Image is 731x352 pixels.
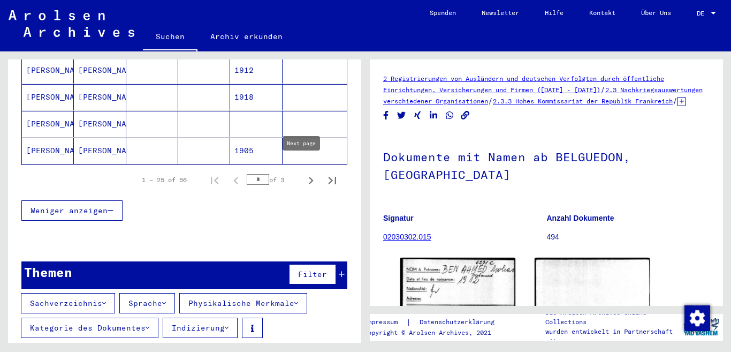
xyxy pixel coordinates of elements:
[74,138,126,164] mat-cell: [PERSON_NAME]
[545,308,679,327] p: Die Arolsen Archives Online-Collections
[396,109,407,122] button: Share on Twitter
[383,214,414,222] b: Signatur
[383,132,710,197] h1: Dokumente mit Namen ab BELGUEDON, [GEOGRAPHIC_DATA]
[230,138,282,164] mat-cell: 1905
[322,169,343,191] button: Last page
[545,327,679,346] p: wurden entwickelt in Partnerschaft mit
[225,169,247,191] button: Previous page
[9,10,134,37] img: Arolsen_neg.svg
[547,231,710,243] p: 494
[22,111,74,137] mat-cell: [PERSON_NAME]
[247,175,300,185] div: of 3
[298,269,327,279] span: Filter
[681,313,721,340] img: yv_logo.png
[74,111,126,137] mat-cell: [PERSON_NAME]
[163,318,238,338] button: Indizierung
[600,85,605,94] span: /
[74,84,126,110] mat-cell: [PERSON_NAME]
[488,96,493,106] span: /
[230,57,282,84] mat-cell: 1912
[143,24,197,51] a: Suchen
[412,109,423,122] button: Share on Xing
[21,200,123,221] button: Weniger anzeigen
[179,293,307,313] button: Physikalische Merkmale
[31,206,108,215] span: Weniger anzeigen
[300,169,322,191] button: Next page
[383,233,431,241] a: 02030302.015
[383,74,664,94] a: 2 Registrierungen von Ausländern und deutschen Verfolgten durch öffentliche Einrichtungen, Versic...
[230,84,282,110] mat-cell: 1918
[22,84,74,110] mat-cell: [PERSON_NAME]
[22,138,74,164] mat-cell: [PERSON_NAME]
[673,96,677,106] span: /
[21,293,115,313] button: Sachverzeichnis
[289,264,336,284] button: Filter
[142,175,187,185] div: 1 – 25 of 56
[22,57,74,84] mat-cell: [PERSON_NAME]
[684,305,710,331] img: Zustimmung ändern
[364,317,406,328] a: Impressum
[460,109,471,122] button: Copy link
[74,57,126,84] mat-cell: [PERSON_NAME]
[364,317,507,328] div: |
[444,109,455,122] button: Share on WhatsApp
[428,109,439,122] button: Share on LinkedIn
[364,328,507,338] p: Copyright © Arolsen Archives, 2021
[21,318,158,338] button: Kategorie des Dokumentes
[684,305,710,331] div: Zustimmung ändern
[493,97,673,105] a: 2.3.3 Hohes Kommissariat der Republik Frankreich
[24,263,72,282] div: Themen
[411,317,507,328] a: Datenschutzerklärung
[197,24,295,49] a: Archiv erkunden
[380,109,392,122] button: Share on Facebook
[119,293,175,313] button: Sprache
[697,10,709,17] span: DE
[204,169,225,191] button: First page
[547,214,614,222] b: Anzahl Dokumente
